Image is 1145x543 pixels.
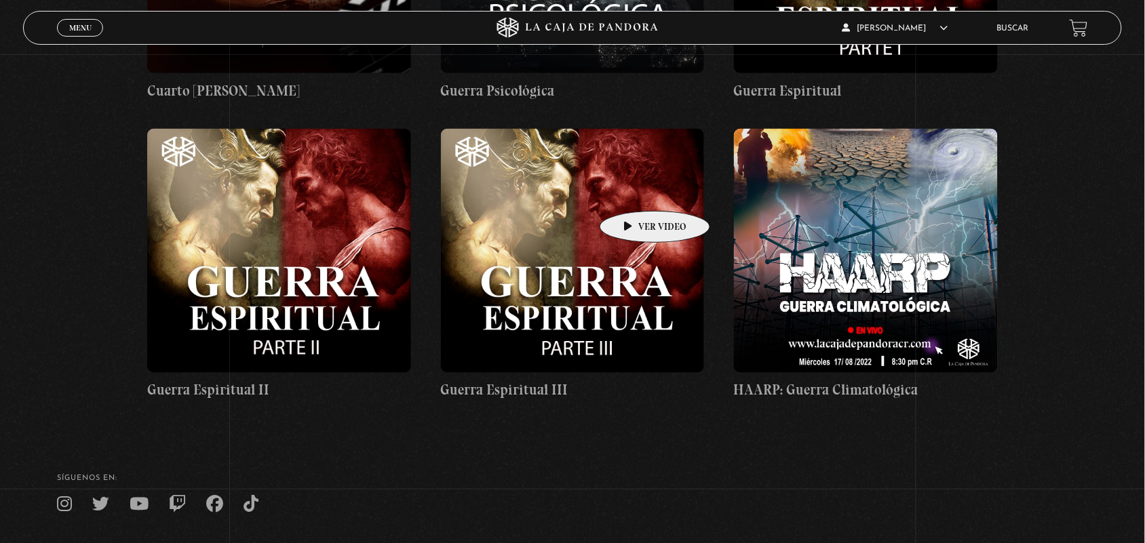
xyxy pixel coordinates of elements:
span: [PERSON_NAME] [842,24,948,33]
h4: Guerra Espiritual III [441,380,705,401]
h4: Guerra Espiritual [734,80,998,102]
a: Buscar [997,24,1029,33]
h4: Guerra Psicológica [441,80,705,102]
span: Cerrar [64,35,96,45]
h4: SÍguenos en: [57,475,1087,483]
span: Menu [69,24,92,32]
h4: HAARP: Guerra Climatológica [734,380,998,401]
a: HAARP: Guerra Climatológica [734,129,998,401]
h4: Guerra Espiritual II [147,380,411,401]
a: Guerra Espiritual II [147,129,411,401]
a: View your shopping cart [1070,19,1088,37]
h4: Cuarto [PERSON_NAME] [147,80,411,102]
a: Guerra Espiritual III [441,129,705,401]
